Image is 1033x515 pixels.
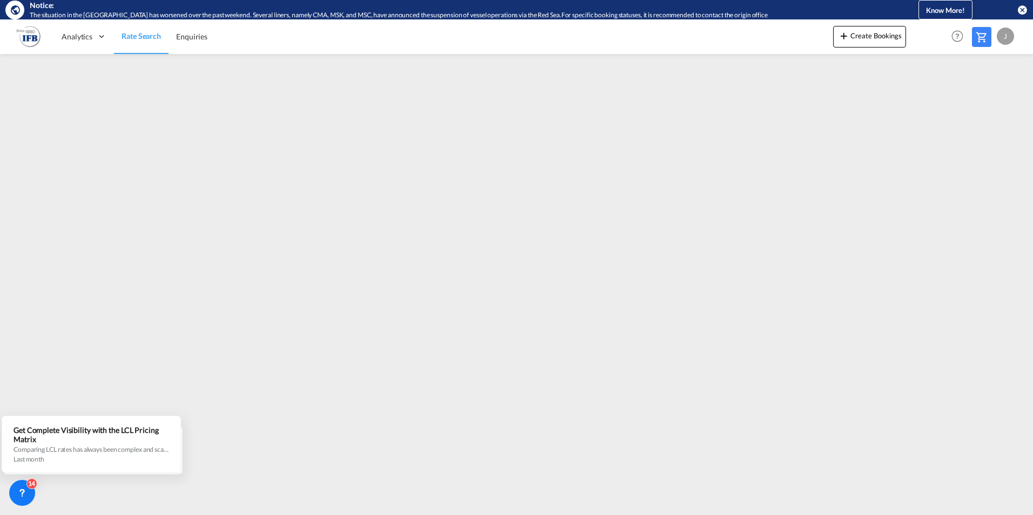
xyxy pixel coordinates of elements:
[833,26,906,48] button: icon-plus 400-fgCreate Bookings
[10,4,21,15] md-icon: icon-earth
[16,24,41,49] img: b628ab10256c11eeb52753acbc15d091.png
[169,19,215,54] a: Enquiries
[997,28,1014,45] div: J
[62,31,92,42] span: Analytics
[114,19,169,54] a: Rate Search
[122,31,161,40] span: Rate Search
[1017,4,1028,15] button: icon-close-circle
[837,29,850,42] md-icon: icon-plus 400-fg
[926,6,965,15] span: Know More!
[948,27,967,45] span: Help
[176,32,207,41] span: Enquiries
[54,19,114,54] div: Analytics
[948,27,972,46] div: Help
[30,11,874,20] div: The situation in the Red Sea has worsened over the past weekend. Several liners, namely CMA, MSK,...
